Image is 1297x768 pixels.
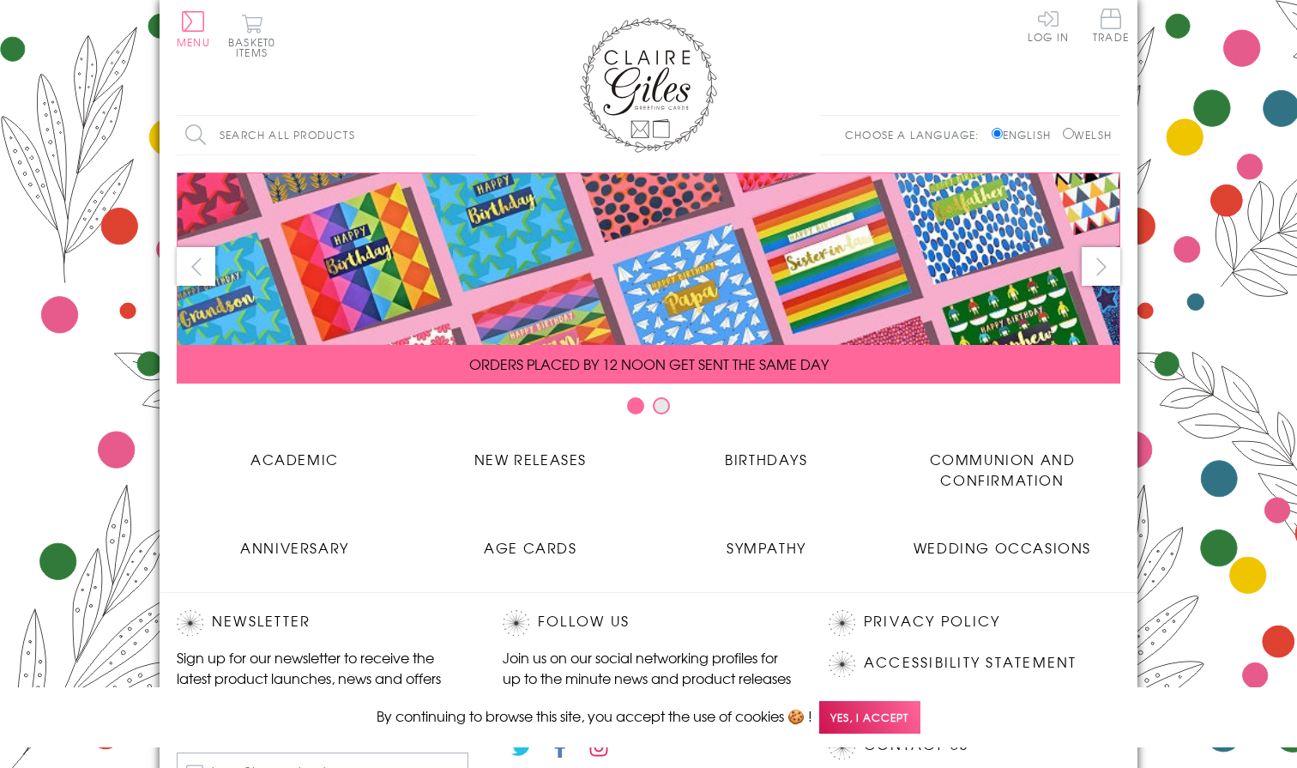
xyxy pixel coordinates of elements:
a: Sympathy [648,524,884,558]
span: Wedding Occasions [914,537,1091,558]
a: Anniversary [177,524,413,558]
a: Academic [177,436,413,469]
p: Choose a language: [845,127,988,142]
input: English [992,128,1003,139]
span: Birthdays [725,449,807,469]
button: Carousel Page 2 [653,397,670,414]
span: Menu [177,34,210,50]
a: Privacy Policy [864,610,1000,633]
div: Carousel Pagination [177,396,1120,423]
span: 0 items [236,34,275,60]
a: New Releases [413,436,648,469]
a: Communion and Confirmation [884,436,1120,490]
a: Wedding Occasions [884,524,1120,558]
a: Age Cards [413,524,648,558]
span: Age Cards [484,537,576,558]
span: Academic [250,449,339,469]
a: Trade [1093,9,1129,45]
p: Sign up for our newsletter to receive the latest product launches, news and offers directly to yo... [177,647,468,709]
span: Yes, I accept [819,701,920,735]
input: Search all products [177,116,477,154]
span: New Releases [474,449,587,469]
a: Birthdays [648,436,884,469]
a: Log In [1028,9,1069,42]
img: Claire Giles Greetings Cards [580,17,717,153]
button: next [1082,247,1120,286]
button: prev [177,247,215,286]
a: Contact Us [864,734,968,757]
input: Welsh [1063,128,1074,139]
button: Carousel Page 1 (Current Slide) [627,397,644,414]
span: Trade [1093,9,1129,42]
button: Menu [177,11,210,47]
p: Join us on our social networking profiles for up to the minute news and product releases the mome... [503,647,794,709]
label: English [992,127,1059,142]
button: Basket0 items [228,14,275,57]
span: Sympathy [727,537,806,558]
label: Welsh [1063,127,1112,142]
span: Anniversary [240,537,349,558]
h2: Follow Us [503,610,794,636]
a: Accessibility Statement [864,651,1077,674]
input: Search [460,116,477,154]
span: Communion and Confirmation [930,449,1076,490]
span: ORDERS PLACED BY 12 NOON GET SENT THE SAME DAY [469,354,829,374]
h2: Newsletter [177,610,468,636]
